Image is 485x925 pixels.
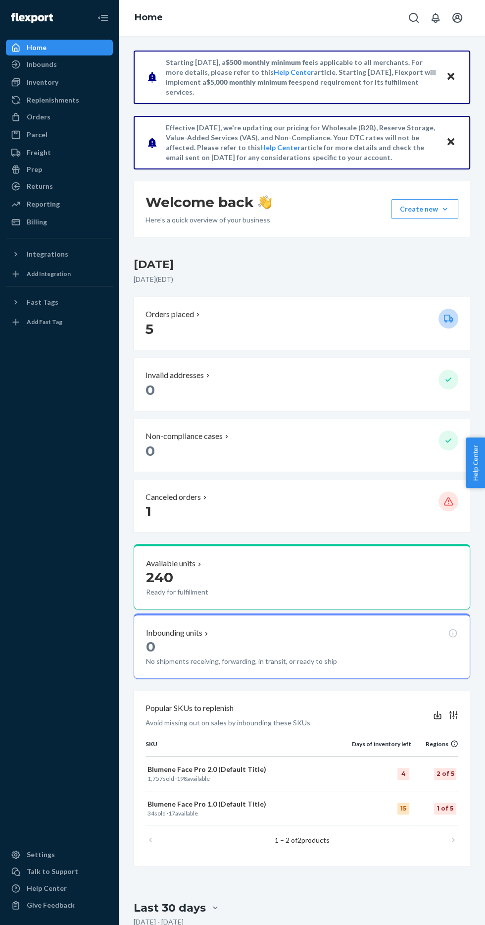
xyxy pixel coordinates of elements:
[6,127,113,143] a: Parcel
[145,215,272,225] p: Here’s a quick overview of your business
[349,740,411,757] th: Days of inventory left
[6,178,113,194] a: Returns
[145,703,234,714] p: Popular SKUs to replenish
[147,775,163,782] span: 1,757
[6,109,113,125] a: Orders
[147,809,347,817] p: sold · available
[6,266,113,282] a: Add Integration
[166,57,436,97] p: Starting [DATE], a is applicable to all merchants. For more details, please refer to this article...
[6,314,113,330] a: Add Fast Tag
[145,491,201,503] p: Canceled orders
[146,558,195,569] p: Available units
[27,77,58,87] div: Inventory
[404,8,424,28] button: Open Search Box
[27,249,68,259] div: Integrations
[6,145,113,161] a: Freight
[145,381,155,398] span: 0
[177,775,187,782] span: 198
[166,123,436,163] p: Effective [DATE], we're updating our pricing for Wholesale (B2B), Reserve Storage, Value-Added Se...
[146,627,202,639] p: Inbounding units
[145,503,151,520] span: 1
[411,740,458,748] div: Regions
[466,437,485,488] button: Help Center
[27,112,50,122] div: Orders
[6,92,113,108] a: Replenishments
[426,8,445,28] button: Open notifications
[434,768,456,780] div: 2 of 5
[27,199,60,209] div: Reporting
[11,13,53,23] img: Flexport logo
[145,309,194,320] p: Orders placed
[147,799,347,809] p: Blumene Face Pro 1.0 (Default Title)
[168,810,175,817] span: 17
[27,164,42,174] div: Prep
[447,8,467,28] button: Open account menu
[145,321,153,337] span: 5
[145,740,349,757] th: SKU
[6,897,113,913] button: Give Feedback
[258,195,272,209] img: hand-wave emoji
[397,803,409,815] div: 15
[206,78,299,86] span: $5,000 monthly minimum fee
[6,56,113,72] a: Inbounds
[397,768,409,780] div: 4
[274,68,314,76] a: Help Center
[27,883,67,893] div: Help Center
[134,613,470,679] button: Inbounding units0No shipments receiving, forwarding, in transit, or ready to ship
[134,274,470,284] p: [DATE] ( EDT )
[260,143,300,152] a: Help Center
[6,864,113,879] a: Talk to Support
[27,270,71,278] div: Add Integration
[147,774,347,783] p: sold · available
[147,764,347,774] p: Blumene Face Pro 2.0 (Default Title)
[27,297,58,307] div: Fast Tags
[297,836,301,844] span: 2
[27,148,51,158] div: Freight
[134,358,470,411] button: Invalid addresses 0
[27,95,79,105] div: Replenishments
[146,638,155,655] span: 0
[6,246,113,262] button: Integrations
[434,803,456,815] div: 1 of 5
[145,718,310,728] p: Avoid missing out on sales by inbounding these SKUs
[145,193,272,211] h1: Welcome back
[134,544,470,609] button: Available units240Ready for fulfillment
[146,569,173,586] span: 240
[27,59,57,69] div: Inbounds
[444,70,457,84] button: Close
[275,835,330,845] p: 1 – 2 of products
[226,58,313,66] span: $500 monthly minimum fee
[134,900,206,916] div: Last 30 days
[6,40,113,55] a: Home
[145,442,155,459] span: 0
[6,162,113,177] a: Prep
[27,217,47,227] div: Billing
[135,12,163,23] a: Home
[146,656,397,666] p: No shipments receiving, forwarding, in transit, or ready to ship
[134,480,470,533] button: Canceled orders 1
[6,196,113,212] a: Reporting
[27,43,47,53] div: Home
[147,810,154,817] span: 34
[27,181,53,191] div: Returns
[134,419,470,472] button: Non-compliance cases 0
[127,3,171,32] ol: breadcrumbs
[444,135,457,150] button: Close
[391,199,458,219] button: Create new
[145,370,204,381] p: Invalid addresses
[27,318,62,326] div: Add Fast Tag
[93,8,113,28] button: Close Navigation
[27,900,75,910] div: Give Feedback
[27,867,78,876] div: Talk to Support
[6,294,113,310] button: Fast Tags
[6,847,113,863] a: Settings
[134,257,470,272] h3: [DATE]
[27,850,55,860] div: Settings
[6,74,113,90] a: Inventory
[27,130,48,140] div: Parcel
[145,431,223,442] p: Non-compliance cases
[6,214,113,230] a: Billing
[6,880,113,896] a: Help Center
[134,297,470,350] button: Orders placed 5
